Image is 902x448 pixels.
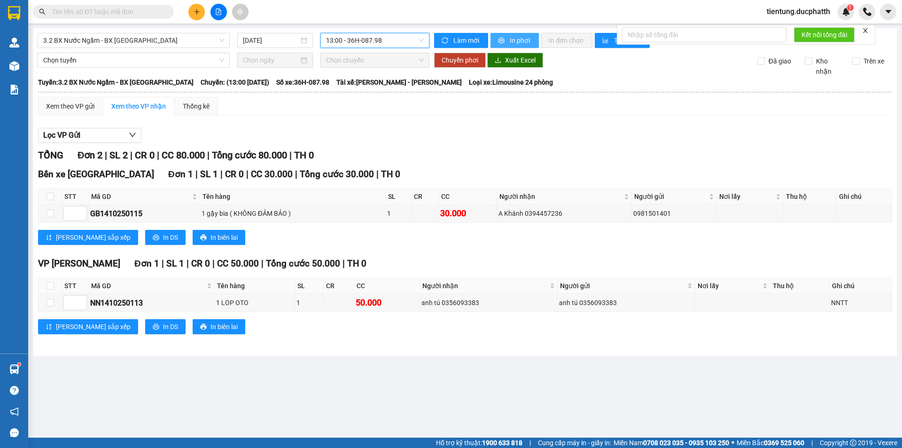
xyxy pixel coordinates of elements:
span: Đơn 1 [134,258,159,269]
button: file-add [210,4,227,20]
span: file-add [215,8,222,15]
span: CR 0 [135,149,155,161]
span: Miền Nam [614,438,729,448]
strong: 0708 023 035 - 0935 103 250 [643,439,729,447]
th: Thu hộ [784,189,836,204]
img: phone-icon [863,8,871,16]
span: Đơn 2 [78,149,102,161]
span: aim [237,8,243,15]
div: 1 [296,298,322,308]
span: TH 0 [294,149,314,161]
span: Đã giao [765,56,795,66]
span: CR 0 [225,169,244,180]
th: Tên hàng [200,189,386,204]
div: 1 LOP OTO [216,298,293,308]
img: warehouse-icon [9,38,19,47]
th: SL [386,189,411,204]
span: 1 [848,4,852,11]
button: syncLàm mới [434,33,488,48]
img: icon-new-feature [842,8,850,16]
span: | [246,169,249,180]
th: STT [62,189,89,204]
div: GB1410250115 [90,208,198,220]
span: In DS [163,322,178,332]
span: Làm mới [453,35,481,46]
span: Tài xế: [PERSON_NAME] - [PERSON_NAME] [336,77,462,87]
th: Ghi chú [830,278,892,294]
span: caret-down [884,8,893,16]
span: Số xe: 36H-087.98 [276,77,329,87]
input: Nhập số tổng đài [622,27,786,42]
span: In DS [163,232,178,243]
span: CC 50.000 [217,258,259,269]
span: In phơi [510,35,531,46]
div: A Khánh 0394457236 [498,208,630,219]
th: Thu hộ [770,278,830,294]
span: [PERSON_NAME] sắp xếp [56,322,131,332]
span: 3.2 BX Nước Ngầm - BX Hoằng Hóa [43,33,224,47]
span: | [130,149,132,161]
span: Nơi lấy [719,191,774,202]
span: VP [PERSON_NAME] [38,258,120,269]
span: question-circle [10,386,19,395]
button: In đơn chọn [541,33,592,48]
span: | [195,169,198,180]
span: Chọn chuyến [326,53,424,67]
span: close [862,27,869,34]
span: | [342,258,345,269]
span: CC 30.000 [251,169,293,180]
span: sort-ascending [46,323,52,331]
span: Chuyến: (13:00 [DATE]) [201,77,269,87]
span: | [376,169,379,180]
span: | [261,258,264,269]
span: Cung cấp máy in - giấy in: [538,438,611,448]
span: download [495,57,501,64]
span: Người nhận [422,281,548,291]
span: tientung.ducphatth [759,6,838,17]
div: 1 gậy bia ( KHÔNG ĐẢM BẢO ) [202,208,384,219]
div: NNTT [831,298,890,308]
input: Tìm tên, số ĐT hoặc mã đơn [52,7,163,17]
span: In biên lai [210,322,238,332]
span: TH 0 [347,258,366,269]
span: Đơn 1 [168,169,193,180]
th: SL [295,278,324,294]
span: printer [153,323,159,331]
button: printerIn biên lai [193,230,245,245]
span: printer [498,37,506,45]
span: printer [200,234,207,242]
span: | [220,169,223,180]
strong: 0369 525 060 [764,439,804,447]
span: Người gửi [634,191,707,202]
button: Kết nối tổng đài [794,27,855,42]
span: TỔNG [38,149,63,161]
span: Kho nhận [812,56,845,77]
b: Tuyến: 3.2 BX Nước Ngầm - BX [GEOGRAPHIC_DATA] [38,79,194,86]
span: | [295,169,297,180]
span: Miền Bắc [737,438,804,448]
span: plus [194,8,200,15]
span: | [212,258,215,269]
span: notification [10,407,19,416]
span: Tổng cước 80.000 [212,149,287,161]
span: Trên xe [860,56,888,66]
th: CC [439,189,497,204]
span: SL 2 [109,149,128,161]
span: SL 1 [200,169,218,180]
button: sort-ascending[PERSON_NAME] sắp xếp [38,319,138,334]
span: Lọc VP Gửi [43,129,80,141]
th: STT [62,278,89,294]
span: | [157,149,159,161]
td: NN1410250113 [89,294,215,312]
button: printerIn biên lai [193,319,245,334]
div: Xem theo VP gửi [46,101,94,111]
span: Người gửi [560,281,685,291]
input: Chọn ngày [243,55,299,65]
div: NN1410250113 [90,297,213,309]
button: printerIn phơi [490,33,539,48]
span: | [207,149,210,161]
span: printer [200,323,207,331]
span: ⚪️ [731,441,734,445]
th: CR [412,189,439,204]
button: plus [188,4,205,20]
